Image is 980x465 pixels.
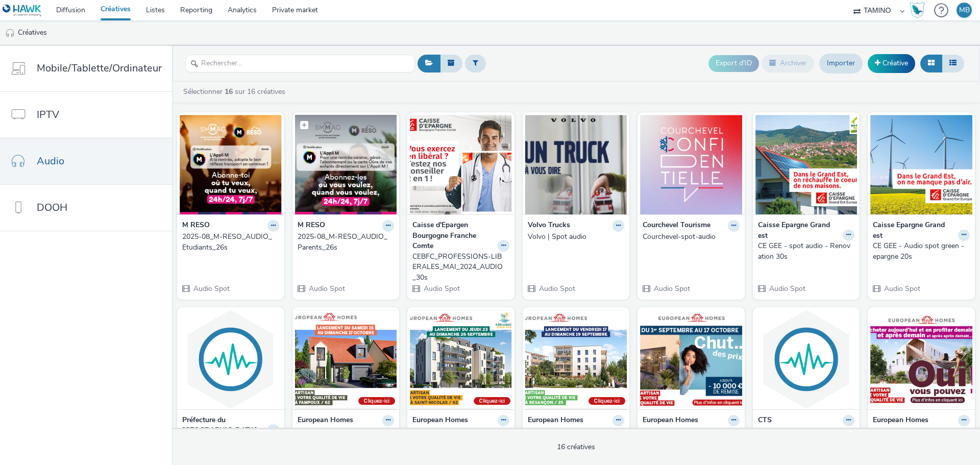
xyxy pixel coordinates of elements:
div: Volvo | Spot audio [528,232,621,242]
img: undefined Logo [3,4,42,17]
strong: European Homes [528,415,583,427]
a: European Homes - campagne natio [643,426,740,447]
a: CE GEE - Audio spot green - epargne 20s [873,241,970,262]
img: Spot CTS visual [755,310,857,409]
span: Audio Spot [883,284,920,293]
strong: European Homes [873,415,928,427]
strong: Caisse Epargne Grand est [758,220,841,241]
strong: M RESO [182,220,210,232]
img: spot-audio visual [870,310,972,409]
button: Grille [920,55,942,72]
img: spot-audio visual [180,310,282,409]
img: European Homes - campagne natio visual [640,310,742,409]
a: Importer [819,54,863,73]
div: CEBFC_PROFESSIONS-LIBERALES_MAI_2024_AUDIO_30s [412,252,505,283]
a: 2025-08_M-RESO_AUDIO_Parents_26s [298,232,395,253]
a: European homes - [GEOGRAPHIC_DATA] [412,426,509,447]
strong: 16 [225,87,233,96]
img: CEBFC_PROFESSIONS-LIBERALES_MAI_2024_AUDIO_30s visual [410,115,512,214]
a: CE GEE - spot audio - Renovation 30s [758,241,855,262]
span: Audio Spot [768,284,805,293]
a: European homes - Fampoux [298,426,395,436]
div: European homes - Besancon [528,426,621,436]
a: Créative [868,54,915,72]
div: Spot CTS [758,426,851,436]
img: audio [5,28,15,38]
img: 2025-08_M-RESO_AUDIO_Etudiants_26s visual [180,115,282,214]
strong: European Homes [298,415,353,427]
span: Audio Spot [192,284,230,293]
input: Rechercher... [185,55,415,72]
strong: Préfecture du [GEOGRAPHIC_DATA] [182,415,265,436]
button: Liste [942,55,964,72]
div: spot-audio [873,426,966,436]
span: Audio Spot [423,284,460,293]
strong: Caisse d'Epargen Bourgogne Franche Comte [412,220,495,251]
strong: CTS [758,415,772,427]
span: Audio Spot [653,284,690,293]
button: Export d'ID [708,55,759,71]
div: 2025-08_M-RESO_AUDIO_Parents_26s [298,232,390,253]
span: Mobile/Tablette/Ordinateur [37,61,162,76]
img: Hawk Academy [910,2,925,18]
div: Courchevel-spot-audio [643,232,736,242]
strong: Caisse Epargne Grand est [873,220,955,241]
span: IPTV [37,107,59,122]
img: Courchevel-spot-audio visual [640,115,742,214]
img: 2025-08_M-RESO_AUDIO_Parents_26s visual [295,115,397,214]
a: Courchevel-spot-audio [643,232,740,242]
span: Audio Spot [308,284,345,293]
span: Audio Spot [538,284,575,293]
span: DOOH [37,200,67,215]
img: European homes - Besancon visual [525,310,627,409]
img: CE GEE - Audio spot green - epargne 20s visual [870,115,972,214]
a: spot-audio [873,426,970,436]
strong: European Homes [643,415,698,427]
img: European homes - Fampoux visual [295,310,397,409]
strong: M RESO [298,220,325,232]
img: Volvo | Spot audio visual [525,115,627,214]
img: European homes - St Nicolas visual [410,310,512,409]
span: Audio [37,154,64,168]
a: Hawk Academy [910,2,929,18]
strong: Courchevel Tourisme [643,220,710,232]
a: 2025-08_M-RESO_AUDIO_Etudiants_26s [182,232,279,253]
a: CEBFC_PROFESSIONS-LIBERALES_MAI_2024_AUDIO_30s [412,252,509,283]
button: Archiver [762,55,814,72]
div: MB [959,3,970,18]
strong: European Homes [412,415,468,427]
img: CE GEE - spot audio - Renovation 30s visual [755,115,857,214]
a: European homes - Besancon [528,426,625,436]
a: Sélectionner sur 16 créatives [182,87,289,96]
a: Volvo | Spot audio [528,232,625,242]
span: 16 créatives [557,442,595,452]
div: 2025-08_M-RESO_AUDIO_Etudiants_26s [182,232,275,253]
div: CE GEE - Audio spot green - epargne 20s [873,241,966,262]
div: European homes - Fampoux [298,426,390,436]
div: European homes - [GEOGRAPHIC_DATA] [412,426,505,447]
div: European Homes - campagne natio [643,426,736,447]
strong: Volvo Trucks [528,220,570,232]
div: CE GEE - spot audio - Renovation 30s [758,241,851,262]
a: Spot CTS [758,426,855,436]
